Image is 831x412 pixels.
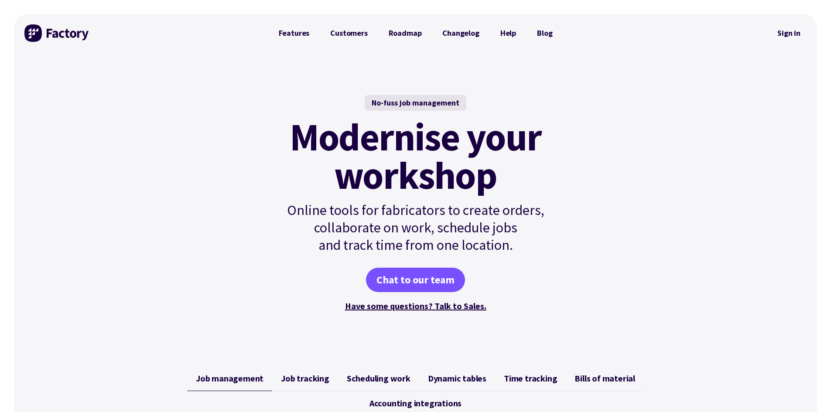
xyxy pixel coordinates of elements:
[347,373,410,384] span: Scheduling work
[771,23,807,43] a: Sign in
[345,300,486,311] a: Have some questions? Talk to Sales.
[428,373,486,384] span: Dynamic tables
[504,373,557,384] span: Time tracking
[432,24,489,42] a: Changelog
[196,373,263,384] span: Job management
[320,24,378,42] a: Customers
[24,24,90,42] img: Factory
[290,118,541,194] mark: Modernise your workshop
[281,373,329,384] span: Job tracking
[268,24,563,42] nav: Primary Navigation
[268,24,320,42] a: Features
[365,95,466,111] div: No-fuss job management
[771,23,807,43] nav: Secondary Navigation
[527,24,563,42] a: Blog
[369,398,462,409] span: Accounting integrations
[575,373,635,384] span: Bills of material
[268,201,563,254] p: Online tools for fabricators to create orders, collaborate on work, schedule jobs and track time ...
[366,268,465,292] a: Chat to our team
[378,24,432,42] a: Roadmap
[490,24,527,42] a: Help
